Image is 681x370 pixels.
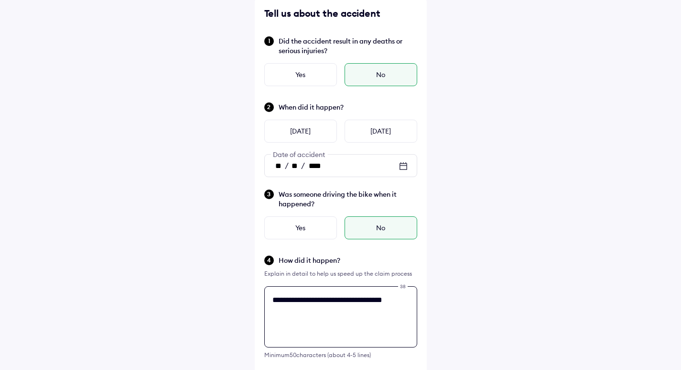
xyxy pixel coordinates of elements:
[264,7,417,20] div: Tell us about the accident
[279,102,417,112] span: When did it happen?
[264,269,417,279] div: Explain in detail to help us speed up the claim process
[264,216,337,239] div: Yes
[270,150,327,159] span: Date of accident
[264,63,337,86] div: Yes
[279,256,417,265] span: How did it happen?
[345,216,417,239] div: No
[345,63,417,86] div: No
[264,351,417,359] div: Minimum 50 characters (about 4-5 lines)
[264,120,337,143] div: [DATE]
[279,36,417,56] span: Did the accident result in any deaths or serious injuries?
[345,120,417,143] div: [DATE]
[301,160,305,170] span: /
[285,160,289,170] span: /
[279,190,417,209] span: Was someone driving the bike when it happened?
